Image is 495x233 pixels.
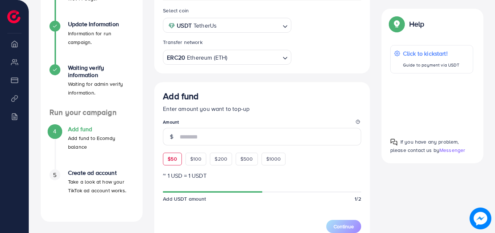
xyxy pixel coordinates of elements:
span: $100 [190,155,202,162]
strong: USDT [177,20,192,31]
span: Add USDT amount [163,195,206,202]
p: ~ 1 USD = 1 USDT [163,171,361,180]
button: Continue [326,220,361,233]
img: Popup guide [390,17,403,31]
li: Add fund [41,126,143,169]
input: Search for option [219,20,279,31]
h4: Add fund [68,126,134,133]
li: Create ad account [41,169,143,213]
p: Add fund to Ecomdy balance [68,134,134,151]
p: Guide to payment via USDT [403,61,459,69]
span: If you have any problem, please contact us by [390,138,459,154]
h4: Update Information [68,21,134,28]
span: Ethereum (ETH) [187,52,227,63]
span: 4 [53,127,56,136]
span: $200 [215,155,227,162]
span: $500 [240,155,253,162]
li: Update Information [41,21,143,64]
legend: Amount [163,119,361,128]
p: Enter amount you want to top-up [163,104,361,113]
div: Search for option [163,18,291,33]
img: coin [168,23,175,29]
p: Take a look at how your TikTok ad account works. [68,177,134,195]
span: TetherUs [193,20,216,31]
span: Messenger [439,147,465,154]
h4: Run your campaign [41,108,143,117]
img: image [470,208,491,229]
span: 5 [53,171,56,179]
li: Waiting verify information [41,64,143,108]
p: Waiting for admin verify information. [68,80,134,97]
p: Information for run campaign. [68,29,134,47]
label: Select coin [163,7,189,14]
span: 1/2 [355,195,361,202]
p: Help [409,20,424,28]
h4: Waiting verify information [68,64,134,78]
div: Search for option [163,50,291,65]
span: Continue [334,223,354,230]
img: logo [7,10,20,23]
span: $50 [168,155,177,162]
p: Click to kickstart! [403,49,459,58]
input: Search for option [228,52,279,63]
span: $1000 [266,155,281,162]
label: Transfer network [163,39,203,46]
img: Popup guide [390,139,398,146]
h3: Add fund [163,91,199,101]
h4: Create ad account [68,169,134,176]
strong: ERC20 [167,52,185,63]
